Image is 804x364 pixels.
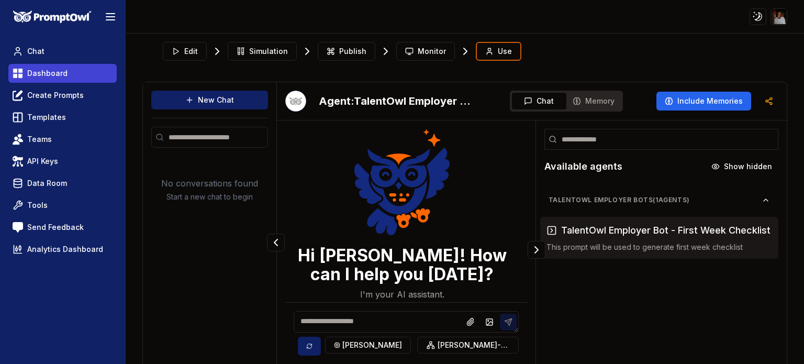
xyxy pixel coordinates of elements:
[285,246,518,284] h3: Hi [PERSON_NAME]! How can I help you [DATE]?
[354,127,450,238] img: Welcome Owl
[724,161,772,172] span: Show hidden
[8,174,117,193] a: Data Room
[561,223,770,238] h3: TalentOwl Employer Bot - First Week Checklist
[537,96,554,106] span: Chat
[166,192,253,202] p: Start a new chat to begin
[27,156,58,167] span: API Keys
[184,46,198,57] span: Edit
[544,159,622,174] h2: Available agents
[285,91,306,112] button: Talk with Hootie
[13,222,23,233] img: feedback
[8,196,117,215] a: Tools
[677,96,743,106] span: Include Memories
[228,42,297,61] button: Simulation
[8,42,117,61] a: Chat
[27,134,52,145] span: Teams
[546,242,772,252] p: This prompt will be used to generate first week checklist
[418,46,446,57] span: Monitor
[8,108,117,127] a: Templates
[8,86,117,105] a: Create Prompts
[13,10,92,24] img: PromptOwl
[27,200,48,211] span: Tools
[438,340,509,350] span: [PERSON_NAME]-opus-4-1
[8,64,117,83] a: Dashboard
[396,42,455,61] button: Monitor
[151,91,268,109] button: New Chat
[8,240,117,259] a: Analytics Dashboard
[27,46,44,57] span: Chat
[8,218,117,237] a: Send Feedback
[27,112,66,123] span: Templates
[285,91,306,112] img: Bot
[27,222,84,233] span: Send Feedback
[585,96,615,106] span: Memory
[656,92,751,111] button: Include Memories
[549,196,762,204] span: TalentOwl Employer Bots ( 1 agents)
[360,288,444,301] p: I'm your AI assistant.
[27,90,84,101] span: Create Prompts
[417,337,518,354] button: [PERSON_NAME]-opus-4-1
[161,177,258,190] p: No conversations found
[298,337,321,356] button: Sync model selection with the edit page
[163,42,207,61] button: Edit
[27,68,68,79] span: Dashboard
[318,42,375,61] button: Publish
[540,192,778,208] button: TalentOwl Employer Bots(1agents)
[319,94,476,108] h2: TalentOwl Employer Bot - First Week Checklist
[772,9,787,24] img: ACg8ocKwg1ZnvplAi4MZn2l9B3RnRmRfRsN2ot-uIrpFMyt72J14-2fa=s96-c
[498,46,512,57] span: Use
[27,178,67,189] span: Data Room
[267,234,285,251] button: Collapse panel
[528,241,545,259] button: Collapse panel
[339,46,366,57] span: Publish
[8,130,117,149] a: Teams
[27,244,103,255] span: Analytics Dashboard
[476,42,521,61] button: Use
[705,158,778,175] button: Show hidden
[342,340,402,350] span: [PERSON_NAME]
[249,46,288,57] span: Simulation
[8,152,117,171] a: API Keys
[325,337,411,354] button: [PERSON_NAME]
